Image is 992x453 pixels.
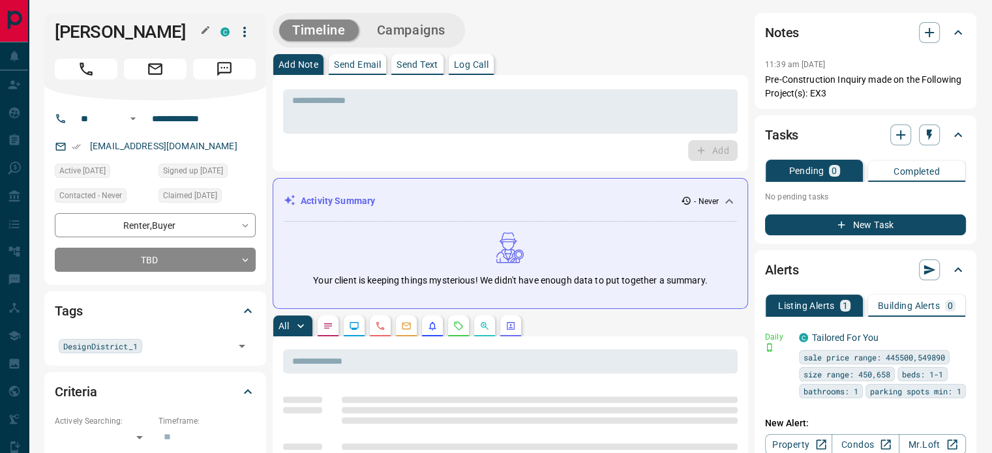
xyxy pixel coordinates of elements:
span: DesignDistrict_1 [63,340,138,353]
h2: Tasks [765,124,798,145]
div: Wed Mar 15 2017 [158,164,256,182]
span: Call [55,59,117,80]
div: condos.ca [799,333,808,342]
div: Activity Summary- Never [284,189,737,213]
p: No pending tasks [765,187,966,207]
span: Email [124,59,187,80]
h2: Notes [765,22,799,43]
h2: Alerts [765,259,799,280]
p: Pre-Construction Inquiry made on the Following Project(s): EX3 [765,73,966,100]
svg: Agent Actions [505,321,516,331]
div: Sat Sep 16 2017 [158,188,256,207]
div: Criteria [55,376,256,407]
span: size range: 450,658 [804,368,890,381]
svg: Push Notification Only [765,343,774,352]
p: Daily [765,331,791,343]
p: Log Call [454,60,488,69]
div: Notes [765,17,966,48]
span: beds: 1-1 [902,368,943,381]
div: condos.ca [220,27,230,37]
p: 11:39 am [DATE] [765,60,825,69]
a: [EMAIL_ADDRESS][DOMAIN_NAME] [90,141,237,151]
a: Tailored For You [812,332,879,343]
p: 0 [832,166,837,175]
p: Send Email [334,60,381,69]
p: New Alert: [765,416,966,430]
svg: Opportunities [479,321,490,331]
button: New Task [765,214,966,235]
p: Timeframe: [158,415,256,427]
svg: Notes [323,321,333,331]
span: sale price range: 445500,549890 [804,351,945,364]
p: Your client is keeping things mysterious! We didn't have enough data to put together a summary. [313,274,707,287]
svg: Email Verified [72,142,81,151]
button: Timeline [279,20,359,41]
svg: Lead Browsing Activity [349,321,359,331]
p: 1 [843,301,848,310]
svg: Emails [401,321,412,331]
button: Campaigns [364,20,458,41]
p: Pending [789,166,824,175]
p: Add Note [278,60,318,69]
div: Tags [55,295,256,327]
span: Message [193,59,256,80]
span: Signed up [DATE] [163,164,223,177]
svg: Calls [375,321,385,331]
p: Completed [894,167,940,176]
span: parking spots min: 1 [870,385,961,398]
p: - Never [694,196,719,207]
button: Open [125,111,141,126]
p: 0 [948,301,953,310]
svg: Listing Alerts [427,321,438,331]
span: bathrooms: 1 [804,385,858,398]
h2: Tags [55,300,82,321]
div: Tasks [765,119,966,151]
div: Sun Nov 07 2021 [55,164,152,182]
div: Alerts [765,254,966,285]
p: Building Alerts [878,301,940,310]
span: Claimed [DATE] [163,189,217,202]
span: Active [DATE] [59,164,106,177]
p: Activity Summary [301,194,375,208]
p: Listing Alerts [778,301,835,310]
p: Actively Searching: [55,415,152,427]
h2: Criteria [55,381,97,402]
div: Renter , Buyer [55,213,256,237]
svg: Requests [453,321,464,331]
h1: [PERSON_NAME] [55,22,201,42]
p: Send Text [397,60,438,69]
div: TBD [55,248,256,272]
button: Open [233,337,251,355]
p: All [278,321,289,330]
span: Contacted - Never [59,189,122,202]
